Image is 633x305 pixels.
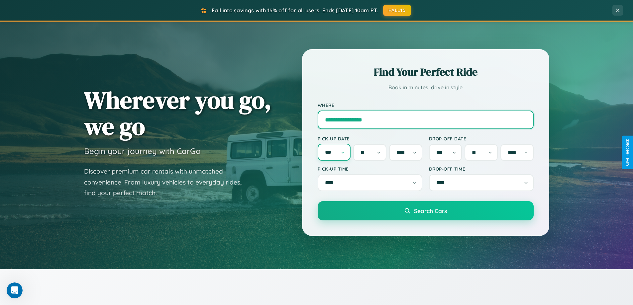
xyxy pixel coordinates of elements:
[429,166,534,172] label: Drop-off Time
[318,102,534,108] label: Where
[318,136,422,141] label: Pick-up Date
[318,83,534,92] p: Book in minutes, drive in style
[383,5,411,16] button: FALL15
[84,87,271,139] h1: Wherever you go, we go
[625,139,630,166] div: Give Feedback
[84,146,201,156] h3: Begin your journey with CarGo
[429,136,534,141] label: Drop-off Date
[414,207,447,214] span: Search Cars
[84,166,250,198] p: Discover premium car rentals with unmatched convenience. From luxury vehicles to everyday rides, ...
[212,7,378,14] span: Fall into savings with 15% off for all users! Ends [DATE] 10am PT.
[318,201,534,220] button: Search Cars
[7,282,23,298] iframe: Intercom live chat
[318,166,422,172] label: Pick-up Time
[318,65,534,79] h2: Find Your Perfect Ride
